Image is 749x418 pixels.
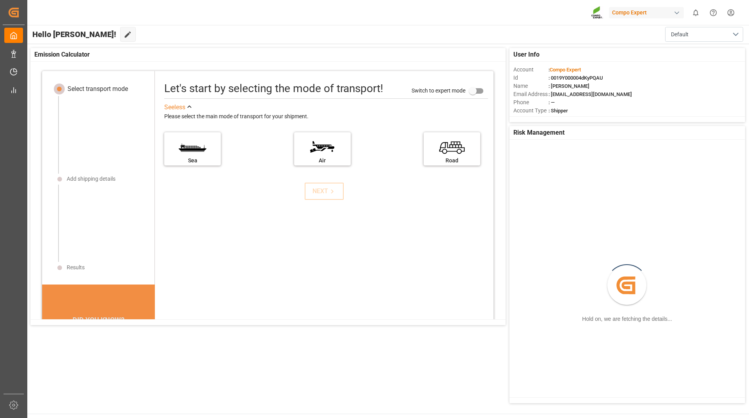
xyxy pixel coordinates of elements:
span: Phone [513,98,548,107]
button: NEXT [305,183,344,200]
img: Screenshot%202023-09-29%20at%2010.02.21.png_1712312052.png [591,6,603,20]
span: Compo Expert [550,67,581,73]
div: Add shipping details [67,175,115,183]
button: Help Center [705,4,722,21]
div: Road [428,157,476,165]
span: : — [548,100,555,105]
span: User Info [513,50,540,59]
span: Emission Calculator [34,50,90,59]
div: DID YOU KNOW? [42,312,155,328]
span: : Shipper [548,108,568,114]
button: show 0 new notifications [687,4,705,21]
button: Compo Expert [609,5,687,20]
div: NEXT [312,187,336,196]
span: Account Type [513,107,548,115]
span: Risk Management [513,128,564,137]
span: : [PERSON_NAME] [548,83,589,89]
span: Switch to expert mode [412,87,465,93]
span: Id [513,74,548,82]
span: Hello [PERSON_NAME]! [32,27,116,42]
div: Sea [168,157,217,165]
div: See less [164,103,185,112]
span: : [EMAIL_ADDRESS][DOMAIN_NAME] [548,91,632,97]
span: : 0019Y000004dKyPQAU [548,75,603,81]
span: Default [671,30,689,39]
button: open menu [665,27,743,42]
div: Please select the main mode of transport for your shipment. [164,112,488,121]
span: : [548,67,581,73]
span: Email Address [513,90,548,98]
span: Account [513,66,548,74]
div: Compo Expert [609,7,684,18]
div: Results [67,263,85,272]
div: Hold on, we are fetching the details... [582,315,672,323]
div: Let's start by selecting the mode of transport! [164,80,383,97]
div: Select transport mode [67,84,128,94]
div: Air [298,157,347,165]
span: Name [513,82,548,90]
